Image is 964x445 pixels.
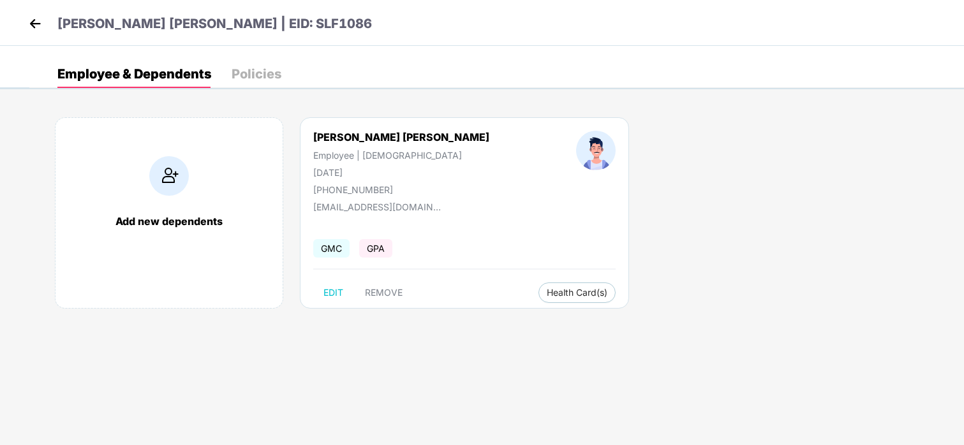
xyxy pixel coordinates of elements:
span: GMC [313,239,350,258]
span: GPA [359,239,392,258]
div: [PHONE_NUMBER] [313,184,489,195]
span: Health Card(s) [547,289,607,296]
img: addIcon [149,156,189,196]
p: [PERSON_NAME] [PERSON_NAME] | EID: SLF1086 [57,14,372,34]
div: Add new dependents [68,215,270,228]
div: [EMAIL_ADDRESS][DOMAIN_NAME] [313,201,441,212]
div: [DATE] [313,167,489,178]
div: Employee & Dependents [57,68,211,80]
button: Health Card(s) [538,282,616,303]
span: EDIT [323,288,343,298]
img: back [26,14,45,33]
div: Employee | [DEMOGRAPHIC_DATA] [313,150,489,161]
div: [PERSON_NAME] [PERSON_NAME] [313,131,489,143]
span: REMOVE [365,288,403,298]
button: REMOVE [355,282,413,303]
div: Policies [232,68,281,80]
button: EDIT [313,282,353,303]
img: profileImage [576,131,616,170]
